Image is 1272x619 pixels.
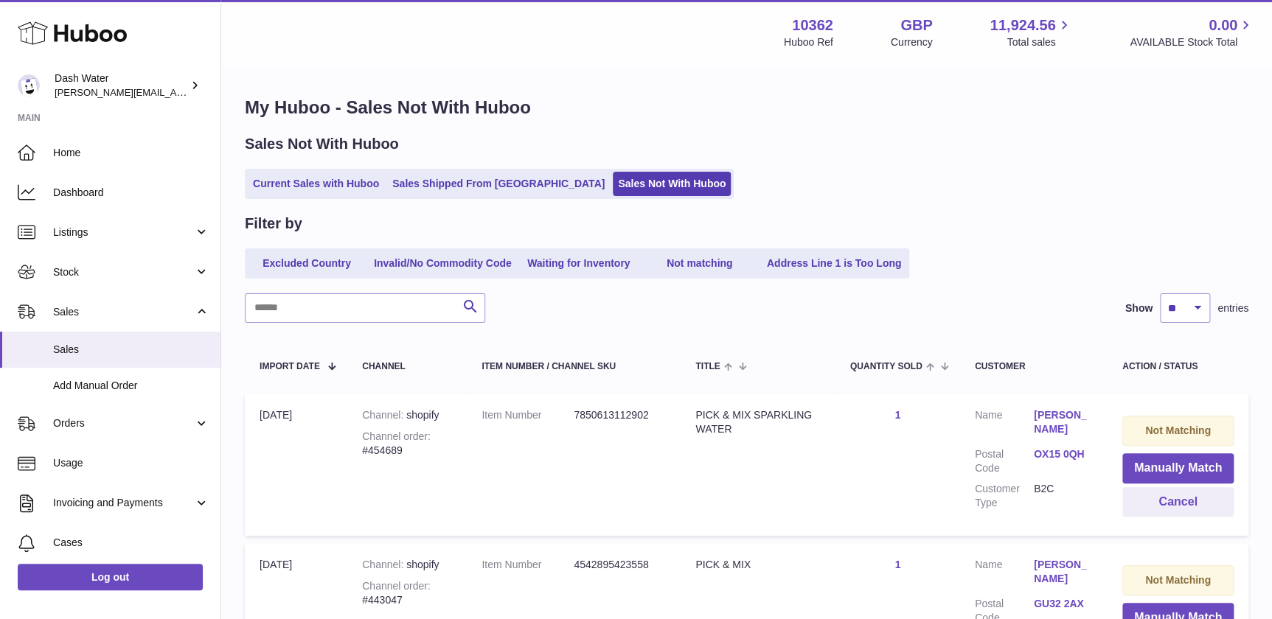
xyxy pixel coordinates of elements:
dd: 7850613112902 [574,408,666,422]
span: Sales [53,343,209,357]
strong: 10362 [792,15,833,35]
span: Cases [53,536,209,550]
a: Log out [18,564,203,590]
a: Excluded Country [248,251,366,276]
span: AVAILABLE Stock Total [1130,35,1254,49]
div: Channel [362,362,452,371]
div: Huboo Ref [784,35,833,49]
label: Show [1125,301,1153,315]
a: Not matching [641,251,759,276]
div: Customer [975,362,1093,371]
div: shopify [362,408,452,422]
div: Dash Water [55,71,187,99]
div: #454689 [362,430,452,458]
div: Currency [891,35,933,49]
dd: B2C [1034,482,1093,510]
h1: My Huboo - Sales Not With Huboo [245,96,1248,119]
a: Address Line 1 is Too Long [762,251,907,276]
span: Sales [53,305,194,319]
dt: Name [975,558,1034,590]
span: Invoicing and Payments [53,496,194,510]
a: OX15 0QH [1034,447,1093,461]
a: 1 [894,409,900,421]
span: Usage [53,456,209,470]
div: Item Number / Channel SKU [482,362,666,371]
a: Invalid/No Commodity Code [369,251,517,276]
td: [DATE] [245,394,347,536]
a: Sales Not With Huboo [613,172,731,196]
strong: GBP [900,15,932,35]
h2: Sales Not With Huboo [245,134,399,154]
h2: Filter by [245,214,302,234]
dt: Item Number [482,558,574,572]
span: [PERSON_NAME][EMAIL_ADDRESS][DOMAIN_NAME] [55,86,296,98]
span: Dashboard [53,186,209,200]
dt: Name [975,408,1034,440]
span: Add Manual Order [53,379,209,393]
div: #443047 [362,579,452,607]
div: Action / Status [1122,362,1234,371]
strong: Not Matching [1145,424,1211,436]
dt: Item Number [482,408,574,422]
a: 0.00 AVAILABLE Stock Total [1130,15,1254,49]
span: Listings [53,225,194,239]
button: Cancel [1122,487,1234,517]
div: shopify [362,558,452,572]
span: 11,924.56 [990,15,1055,35]
a: 1 [894,559,900,570]
strong: Channel [362,559,406,570]
a: [PERSON_NAME] [1034,408,1093,436]
strong: Channel order [362,430,431,442]
strong: Not Matching [1145,574,1211,586]
strong: Channel order [362,580,431,592]
span: Title [695,362,720,371]
span: Orders [53,416,194,430]
span: Quantity Sold [850,362,922,371]
a: Sales Shipped From [GEOGRAPHIC_DATA] [387,172,610,196]
span: Total sales [1007,35,1072,49]
dt: Customer Type [975,482,1034,510]
a: Current Sales with Huboo [248,172,384,196]
strong: Channel [362,409,406,421]
span: Stock [53,265,194,279]
span: 0.00 [1209,15,1237,35]
a: Waiting for Inventory [520,251,638,276]
div: PICK & MIX [695,558,820,572]
img: james@dash-water.com [18,74,40,97]
div: PICK & MIX SPARKLING WATER [695,408,820,436]
span: Import date [260,362,320,371]
a: [PERSON_NAME] [1034,558,1093,586]
button: Manually Match [1122,453,1234,483]
dd: 4542895423558 [574,558,666,572]
span: Home [53,146,209,160]
span: entries [1217,301,1248,315]
a: 11,924.56 Total sales [990,15,1072,49]
a: GU32 2AX [1034,597,1093,611]
dt: Postal Code [975,447,1034,475]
